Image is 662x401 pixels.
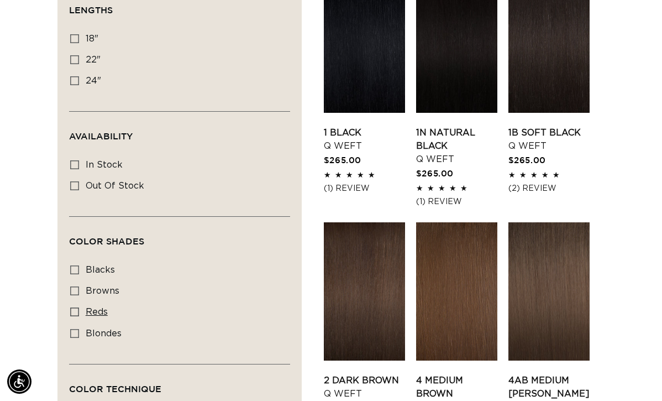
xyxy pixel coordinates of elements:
[69,131,133,141] span: Availability
[86,34,98,43] span: 18"
[86,329,122,338] span: blondes
[69,5,113,15] span: Lengths
[69,112,290,152] summary: Availability (0 selected)
[86,181,144,190] span: Out of stock
[324,374,405,400] a: 2 Dark Brown Q Weft
[324,126,405,153] a: 1 Black Q Weft
[69,217,290,257] summary: Color Shades (0 selected)
[86,160,123,169] span: In stock
[7,369,31,394] div: Accessibility Menu
[69,384,161,394] span: Color Technique
[508,126,590,153] a: 1B Soft Black Q Weft
[416,126,497,166] a: 1N Natural Black Q Weft
[86,308,108,316] span: reds
[86,76,101,85] span: 24"
[86,55,101,64] span: 22"
[86,287,119,295] span: browns
[86,265,115,274] span: blacks
[69,236,144,246] span: Color Shades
